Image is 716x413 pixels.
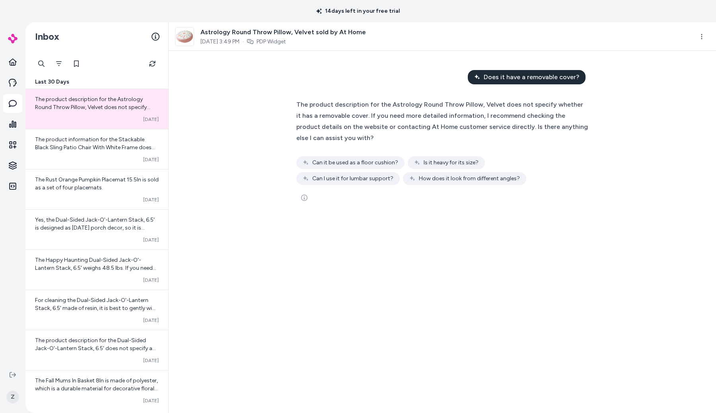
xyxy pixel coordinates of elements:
[8,34,18,43] img: alby Logo
[35,96,154,150] span: The product description for the Astrology Round Throw Pillow, Velvet does not specify whether it ...
[143,156,159,163] span: [DATE]
[143,397,159,404] span: [DATE]
[35,297,158,367] span: For cleaning the Dual-Sided Jack-O'-Lantern Stack, 6.5' made of resin, it is best to gently wipe ...
[25,89,168,129] a: The product description for the Astrology Round Throw Pillow, Velvet does not specify whether it ...
[143,116,159,123] span: [DATE]
[484,72,579,82] span: Does it have a removable cover?
[6,391,19,403] span: Z
[143,317,159,323] span: [DATE]
[419,175,520,183] span: How does it look from different angles?
[25,249,168,290] a: The Happy Haunting Dual-Sided Jack-O'-Lantern Stack, 6.5' weighs 48.5 lbs. If you need more infor...
[25,209,168,249] a: Yes, the Dual-Sided Jack-O'-Lantern Stack, 6.5' is designed as [DATE] porch decor, so it is suita...
[243,38,244,46] span: ·
[51,56,67,72] button: Filter
[35,31,59,43] h2: Inbox
[25,290,168,330] a: For cleaning the Dual-Sided Jack-O'-Lantern Stack, 6.5' made of resin, it is best to gently wipe ...
[35,337,158,392] span: The product description for the Dual-Sided Jack-O'-Lantern Stack, 6.5' does not specify any light...
[25,129,168,169] a: The product information for the Stackable Black Sling Patio Chair With White Frame does not speci...
[296,190,312,206] button: See more
[257,38,286,46] a: PDP Widget
[144,56,160,72] button: Refresh
[296,101,588,142] span: The product description for the Astrology Round Throw Pillow, Velvet does not specify whether it ...
[35,257,156,279] span: The Happy Haunting Dual-Sided Jack-O'-Lantern Stack, 6.5' weighs 48.5 lbs. If you need more infor...
[312,175,393,183] span: Can I use it for lumbar support?
[200,27,366,37] span: Astrology Round Throw Pillow, Velvet sold by At Home
[312,159,398,167] span: Can it be used as a floor cushion?
[311,7,405,15] p: 14 days left in your free trial
[35,176,159,191] span: The Rust Orange Pumpkin Placemat 15.5In is sold as a set of four placemats.
[35,78,69,86] span: Last 30 Days
[25,330,168,370] a: The product description for the Dual-Sided Jack-O'-Lantern Stack, 6.5' does not specify any light...
[35,216,155,271] span: Yes, the Dual-Sided Jack-O'-Lantern Stack, 6.5' is designed as [DATE] porch decor, so it is suita...
[143,357,159,364] span: [DATE]
[25,370,168,410] a: The Fall Mums In Basket 8In is made of polyester, which is a durable material for decorative flor...
[35,136,158,191] span: The product information for the Stackable Black Sling Patio Chair With White Frame does not speci...
[25,169,168,209] a: The Rust Orange Pumpkin Placemat 15.5In is sold as a set of four placemats.[DATE]
[143,197,159,203] span: [DATE]
[200,38,239,46] span: [DATE] 3:49 PM
[143,277,159,283] span: [DATE]
[175,27,194,46] img: astrology-round-throw-pillow.jpg
[424,159,479,167] span: Is it heavy for its size?
[5,384,21,410] button: Z
[143,237,159,243] span: [DATE]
